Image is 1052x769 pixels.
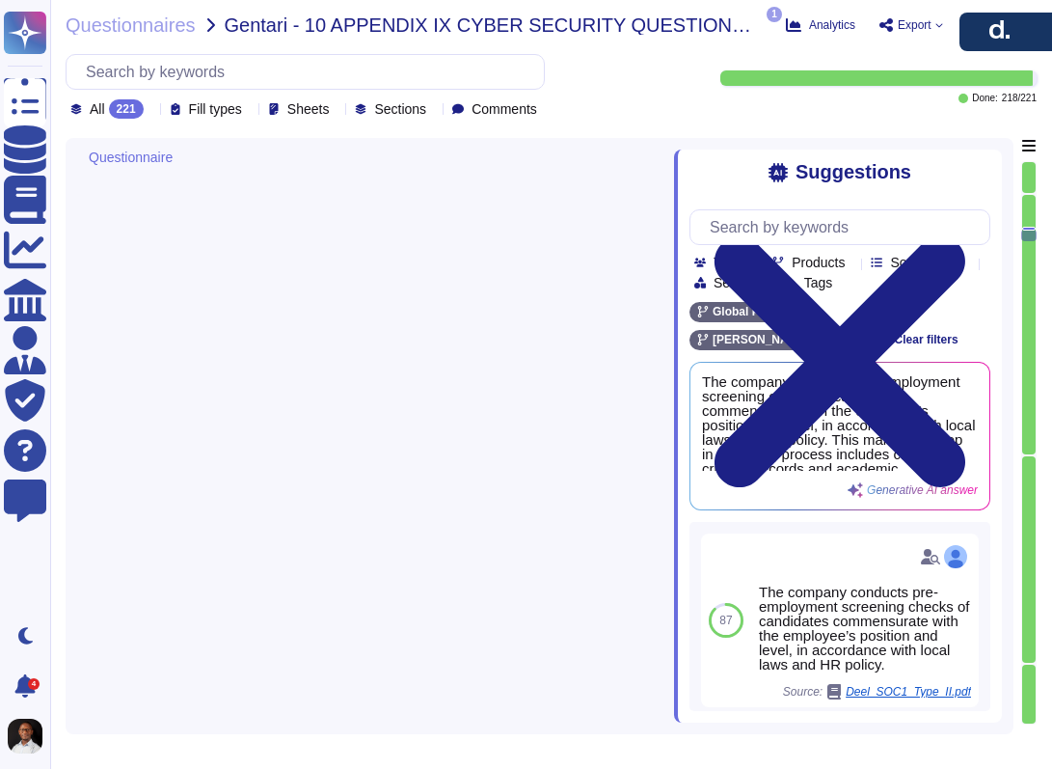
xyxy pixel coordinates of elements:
[719,615,732,626] span: 87
[287,102,330,116] span: Sheets
[809,19,855,31] span: Analytics
[783,684,971,700] span: Source:
[944,545,967,568] img: user
[767,7,782,22] span: 1
[28,678,40,690] div: 4
[374,102,426,116] span: Sections
[8,719,42,754] img: user
[759,585,971,672] div: The company conducts pre-employment screening checks of candidates commensurate with the employee...
[76,55,544,89] input: Search by keywords
[90,102,105,116] span: All
[786,17,855,33] button: Analytics
[109,99,144,119] div: 221
[972,94,998,103] span: Done:
[4,715,56,757] button: user
[225,15,763,35] span: Gentari - 10 APPENDIX IX CYBER SECURITY QUESTIONNAIRE NEW
[898,19,931,31] span: Export
[472,102,537,116] span: Comments
[1002,94,1037,103] span: 218 / 221
[846,686,971,698] span: Deel_SOC1_Type_II.pdf
[89,151,173,164] span: Questionnaire
[189,102,242,116] span: Fill types
[66,15,196,35] span: Questionnaires
[700,210,989,244] input: Search by keywords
